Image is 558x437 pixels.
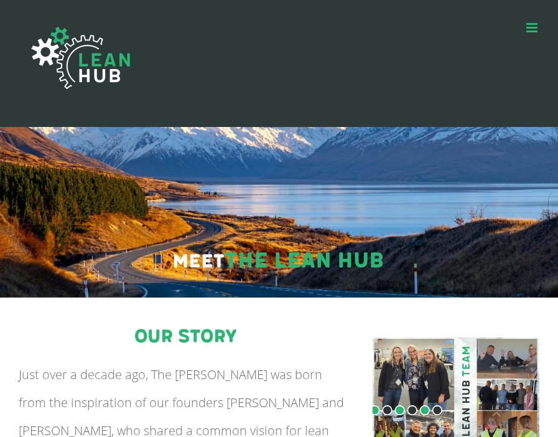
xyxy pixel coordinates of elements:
a: Toggle mobile menu [526,21,539,34]
img: The Lean Hub | Optimising productivity with Lean Logo [19,14,143,102]
span: The Lean Hub [225,248,383,273]
span: Meet [172,251,225,273]
span: our story [134,326,236,347]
